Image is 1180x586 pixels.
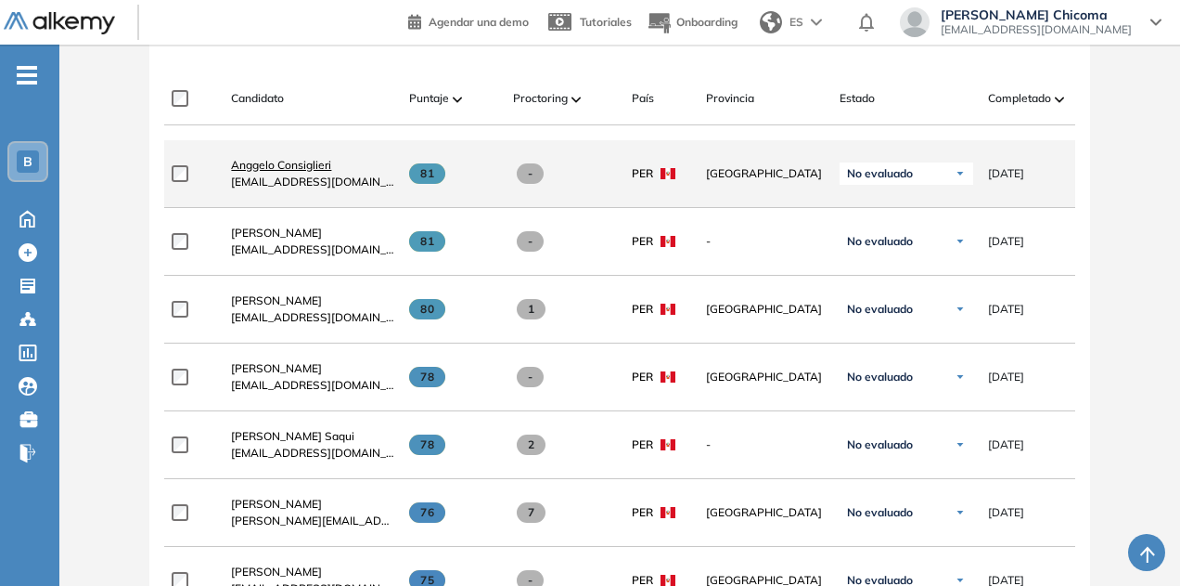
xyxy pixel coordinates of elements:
span: [GEOGRAPHIC_DATA] [706,165,825,182]
span: No evaluado [847,370,913,384]
span: [EMAIL_ADDRESS][DOMAIN_NAME] [231,377,394,394]
span: [DATE] [988,436,1024,453]
span: Provincia [706,90,754,107]
span: [PERSON_NAME] [231,361,322,375]
span: - [517,163,544,184]
img: arrow [811,19,822,26]
img: Ícono de flecha [955,304,966,315]
span: [PERSON_NAME] [231,293,322,307]
span: [DATE] [988,504,1024,521]
span: No evaluado [847,302,913,317]
img: [missing "en.ARROW_ALT" translation] [571,97,581,102]
span: 78 [409,367,445,387]
span: [PERSON_NAME][EMAIL_ADDRESS][DOMAIN_NAME] [231,513,394,529]
img: [missing "en.ARROW_ALT" translation] [1055,97,1064,102]
button: Onboarding [647,3,737,43]
img: Ícono de flecha [955,439,966,450]
span: PER [632,301,653,318]
span: [EMAIL_ADDRESS][DOMAIN_NAME] [231,241,394,258]
span: [GEOGRAPHIC_DATA] [706,369,825,385]
a: [PERSON_NAME] [231,293,394,309]
span: PER [632,165,653,182]
span: [DATE] [988,301,1024,318]
a: [PERSON_NAME] [231,496,394,513]
span: 1 [517,299,545,319]
img: Ícono de flecha [955,371,966,383]
img: PER [661,507,675,518]
span: 7 [517,502,545,523]
span: Estado [840,90,875,107]
span: No evaluado [847,166,913,181]
span: 80 [409,299,445,319]
span: 76 [409,502,445,523]
span: No evaluado [847,234,913,249]
span: PER [632,233,653,250]
img: Logo [4,12,115,35]
a: [PERSON_NAME] [231,225,394,241]
span: Completado [988,90,1051,107]
span: 78 [409,435,445,455]
span: [PERSON_NAME] [231,497,322,511]
span: Proctoring [513,90,568,107]
span: [PERSON_NAME] [231,565,322,579]
span: [GEOGRAPHIC_DATA] [706,504,825,521]
span: Onboarding [676,15,737,29]
span: PER [632,436,653,453]
img: [missing "en.ARROW_ALT" translation] [453,97,462,102]
span: [PERSON_NAME] Chicoma [941,7,1132,22]
span: [PERSON_NAME] Saqui [231,429,354,443]
img: PER [661,236,675,247]
span: Puntaje [409,90,449,107]
a: Agendar una demo [408,9,529,32]
span: PER [632,369,653,385]
span: No evaluado [847,437,913,452]
span: - [706,436,825,453]
span: [EMAIL_ADDRESS][DOMAIN_NAME] [231,174,394,190]
span: Agendar una demo [429,15,529,29]
a: [PERSON_NAME] [231,360,394,377]
span: ES [789,14,803,31]
span: - [517,367,544,387]
img: Ícono de flecha [955,575,966,586]
img: PER [661,304,675,315]
span: 2 [517,435,545,455]
img: PER [661,371,675,383]
span: [PERSON_NAME] [231,226,322,240]
img: Ícono de flecha [955,507,966,518]
a: Anggelo Consiglieri [231,157,394,174]
span: - [517,231,544,252]
i: - [17,73,37,77]
span: 81 [409,163,445,184]
img: PER [661,575,675,586]
span: Candidato [231,90,284,107]
span: [DATE] [988,165,1024,182]
a: [PERSON_NAME] Saqui [231,428,394,445]
span: [DATE] [988,233,1024,250]
span: [GEOGRAPHIC_DATA] [706,301,825,318]
span: 81 [409,231,445,252]
span: País [632,90,654,107]
img: Ícono de flecha [955,168,966,179]
img: Ícono de flecha [955,236,966,247]
img: world [760,11,782,33]
span: [DATE] [988,369,1024,385]
span: [EMAIL_ADDRESS][DOMAIN_NAME] [231,309,394,326]
span: [EMAIL_ADDRESS][DOMAIN_NAME] [231,445,394,462]
span: PER [632,504,653,521]
span: No evaluado [847,505,913,520]
img: PER [661,439,675,450]
span: Anggelo Consiglieri [231,158,331,172]
img: PER [661,168,675,179]
a: [PERSON_NAME] [231,564,394,580]
span: - [706,233,825,250]
span: B [23,154,32,169]
span: [EMAIL_ADDRESS][DOMAIN_NAME] [941,22,1132,37]
span: Tutoriales [580,15,632,29]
